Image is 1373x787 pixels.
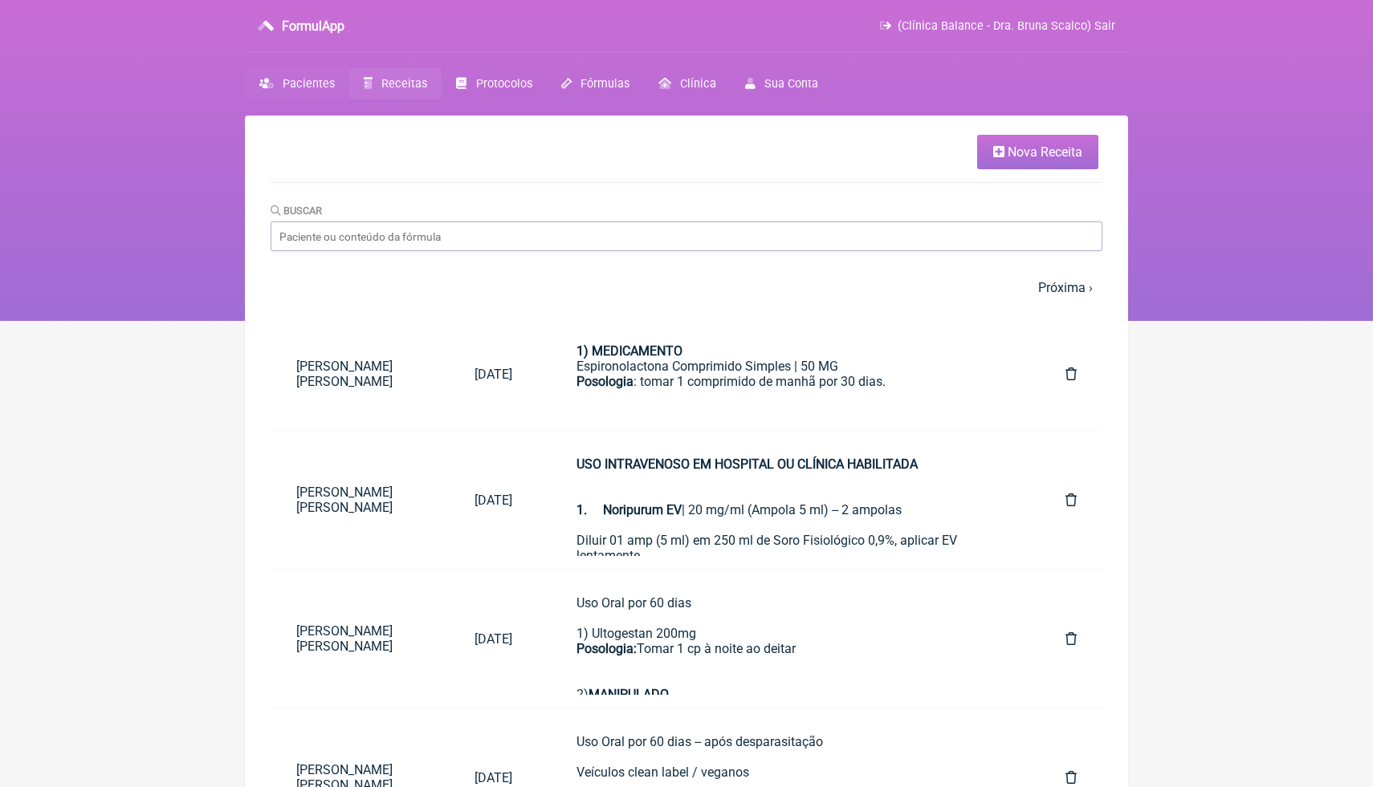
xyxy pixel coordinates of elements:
[449,354,538,395] a: [DATE]
[576,595,1001,732] div: Uso Oral por 60 dias 1) Ultogestan 200mg Tomar 1 cp à noite ao deitar 2) [MEDICAL_DATA] 7mcg Toma...
[644,68,731,99] a: Clínica
[576,359,1001,374] div: Espironolactona Comprimido Simples | 50 MG
[271,205,322,217] label: Buscar
[576,343,682,359] strong: 1) MEDICAMENTO
[576,641,637,656] strong: Posologia:
[381,77,427,91] span: Receitas
[576,456,1001,517] div: | 20 mg/ml (Ampola 5 ml) -- 2 ampolas
[551,444,1027,556] a: USO INTRAVENOSO EM HOSPITAL OU CLÍNICA HABILITADA1. Noripurum EV| 20 mg/ml (Ampola 5 ml) -- 2 amp...
[349,68,442,99] a: Receitas
[476,77,532,91] span: Protocolos
[581,77,629,91] span: Fórmulas
[271,472,449,528] a: [PERSON_NAME] [PERSON_NAME]
[576,374,1001,404] div: : tomar 1 comprimido de manhã por 30 dias.
[449,480,538,521] a: [DATE]
[1038,280,1093,295] a: Próxima ›
[271,270,1102,305] nav: pager
[551,582,1027,695] a: Uso Oral por 60 dias1) Ultogestan 200mgPosologia:Tomar 1 cp à noite ao deitar2)MANIPULADO[MEDICAL...
[271,611,449,667] a: [PERSON_NAME] [PERSON_NAME]
[271,346,449,402] a: [PERSON_NAME] [PERSON_NAME]
[589,687,669,702] strong: MANIPULADO
[551,331,1027,417] a: 1) MEDICAMENTOEspironolactona Comprimido Simples | 50 MGPosologia: tomar 1 comprimido de manhã po...
[898,19,1115,33] span: (Clínica Balance - Dra. Bruna Scalco) Sair
[764,77,818,91] span: Sua Conta
[442,68,546,99] a: Protocolos
[1008,144,1082,160] span: Nova Receita
[731,68,833,99] a: Sua Conta
[449,619,538,659] a: [DATE]
[576,374,634,389] strong: Posologia
[977,135,1098,169] a: Nova Receita
[547,68,644,99] a: Fórmulas
[680,77,716,91] span: Clínica
[271,221,1102,251] input: Paciente ou conteúdo da fórmula
[880,19,1115,33] a: (Clínica Balance - Dra. Bruna Scalco) Sair
[603,502,682,517] strong: Noripurum EV
[245,68,349,99] a: Pacientes
[282,18,344,34] h3: FormulApp
[576,456,918,517] strong: USO INTRAVENOSO EM HOSPITAL OU CLÍNICA HABILITADA 1.
[283,77,335,91] span: Pacientes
